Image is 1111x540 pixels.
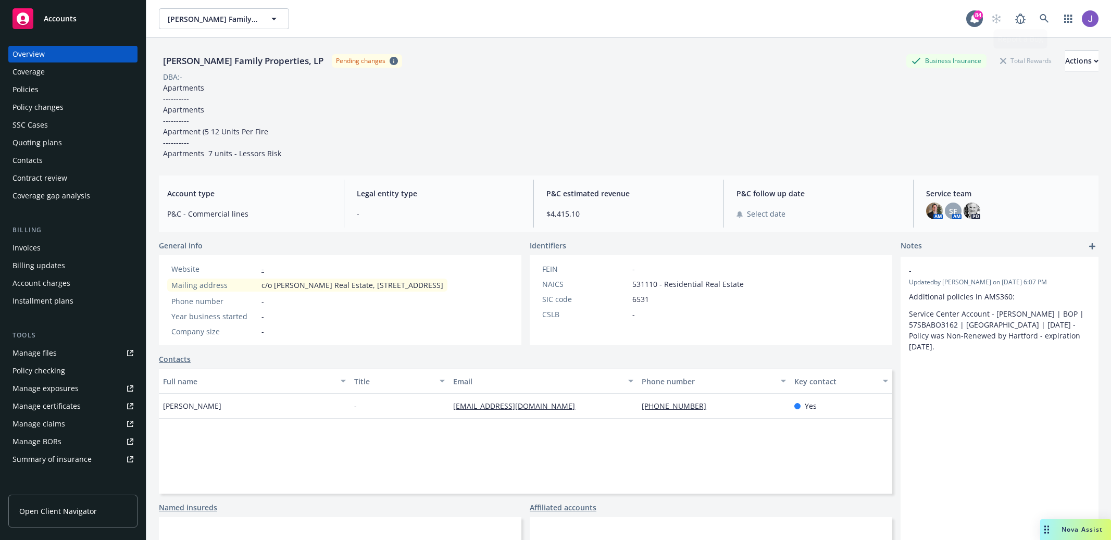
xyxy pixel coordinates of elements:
[159,54,328,68] div: [PERSON_NAME] Family Properties, LP
[171,326,257,337] div: Company size
[901,240,922,253] span: Notes
[8,152,138,169] a: Contacts
[354,400,357,411] span: -
[1040,519,1111,540] button: Nova Assist
[13,451,92,468] div: Summary of insurance
[794,376,877,387] div: Key contact
[8,380,138,397] a: Manage exposures
[632,279,744,290] span: 531110 - Residential Real Estate
[453,401,583,411] a: [EMAIL_ADDRESS][DOMAIN_NAME]
[13,416,65,432] div: Manage claims
[8,225,138,235] div: Billing
[13,240,41,256] div: Invoices
[261,296,264,307] span: -
[542,294,628,305] div: SIC code
[546,208,710,219] span: $4,415.10
[13,81,39,98] div: Policies
[926,188,1090,199] span: Service team
[332,54,402,67] span: Pending changes
[261,264,264,274] a: -
[159,8,289,29] button: [PERSON_NAME] Family Properties, LP
[13,187,90,204] div: Coverage gap analysis
[13,275,70,292] div: Account charges
[926,203,943,219] img: photo
[1034,8,1055,29] a: Search
[1065,51,1098,71] div: Actions
[13,134,62,151] div: Quoting plans
[8,187,138,204] a: Coverage gap analysis
[632,309,635,320] span: -
[336,56,385,65] div: Pending changes
[1082,10,1098,27] img: photo
[1062,525,1103,534] span: Nova Assist
[949,206,957,217] span: SF
[159,369,350,394] button: Full name
[909,265,1063,276] span: -
[350,369,450,394] button: Title
[159,502,217,513] a: Named insureds
[906,54,987,67] div: Business Insurance
[453,376,622,387] div: Email
[159,354,191,365] a: Contacts
[8,99,138,116] a: Policy changes
[8,170,138,186] a: Contract review
[542,309,628,320] div: CSLB
[13,257,65,274] div: Billing updates
[13,152,43,169] div: Contacts
[8,4,138,33] a: Accounts
[171,296,257,307] div: Phone number
[357,188,521,199] span: Legal entity type
[986,8,1007,29] a: Start snowing
[1058,8,1079,29] a: Switch app
[167,208,331,219] span: P&C - Commercial lines
[261,326,264,337] span: -
[638,369,790,394] button: Phone number
[542,263,628,274] div: FEIN
[163,376,334,387] div: Full name
[901,257,1098,360] div: -Updatedby [PERSON_NAME] on [DATE] 6:07 PMAdditional policies in AMS360:Service Center Account - ...
[995,54,1057,67] div: Total Rewards
[8,398,138,415] a: Manage certificates
[8,416,138,432] a: Manage claims
[909,278,1090,287] span: Updated by [PERSON_NAME] on [DATE] 6:07 PM
[44,15,77,23] span: Accounts
[8,46,138,62] a: Overview
[8,451,138,468] a: Summary of insurance
[8,257,138,274] a: Billing updates
[964,203,980,219] img: photo
[13,99,64,116] div: Policy changes
[790,369,892,394] button: Key contact
[1086,240,1098,253] a: add
[8,362,138,379] a: Policy checking
[163,400,221,411] span: [PERSON_NAME]
[354,376,434,387] div: Title
[805,400,817,411] span: Yes
[747,208,785,219] span: Select date
[171,280,257,291] div: Mailing address
[909,291,1090,302] p: Additional policies in AMS360:
[542,279,628,290] div: NAICS
[1010,8,1031,29] a: Report a Bug
[909,308,1090,352] p: Service Center Account - [PERSON_NAME] | BOP | 57SBABO3162 | [GEOGRAPHIC_DATA] | [DATE] - Policy ...
[261,311,264,322] span: -
[8,240,138,256] a: Invoices
[171,263,257,274] div: Website
[736,188,901,199] span: P&C follow up date
[449,369,638,394] button: Email
[13,398,81,415] div: Manage certificates
[8,64,138,80] a: Coverage
[19,506,97,517] span: Open Client Navigator
[8,275,138,292] a: Account charges
[13,345,57,361] div: Manage files
[642,376,775,387] div: Phone number
[8,134,138,151] a: Quoting plans
[13,117,48,133] div: SSC Cases
[1040,519,1053,540] div: Drag to move
[530,502,596,513] a: Affiliated accounts
[8,433,138,450] a: Manage BORs
[167,188,331,199] span: Account type
[8,293,138,309] a: Installment plans
[13,46,45,62] div: Overview
[13,380,79,397] div: Manage exposures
